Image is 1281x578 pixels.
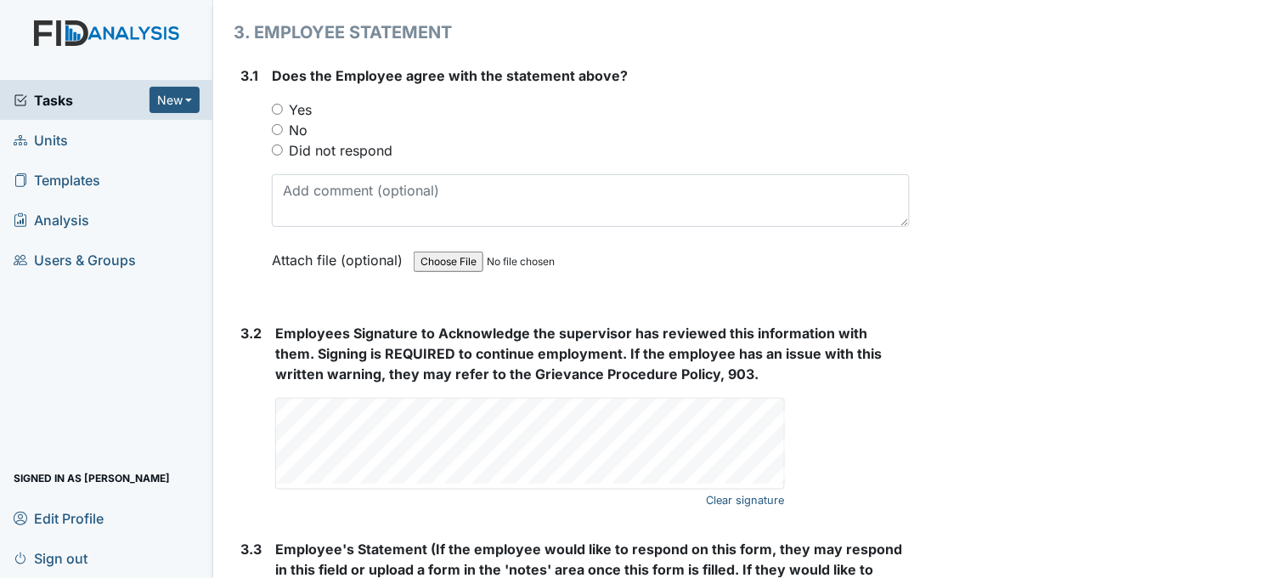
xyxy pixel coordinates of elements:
[14,465,170,491] span: Signed in as [PERSON_NAME]
[14,246,136,273] span: Users & Groups
[272,144,283,156] input: Did not respond
[289,140,392,161] label: Did not respond
[14,545,87,571] span: Sign out
[14,167,100,193] span: Templates
[234,20,910,45] h1: 3. EMPLOYEE STATEMENT
[14,207,89,233] span: Analysis
[272,67,628,84] span: Does the Employee agree with the statement above?
[240,323,262,343] label: 3.2
[14,505,104,531] span: Edit Profile
[706,489,784,512] a: Clear signature
[289,99,312,120] label: Yes
[272,124,283,135] input: No
[14,90,150,110] a: Tasks
[240,65,258,86] label: 3.1
[14,127,68,153] span: Units
[289,120,308,140] label: No
[275,325,882,382] span: Employees Signature to Acknowledge the supervisor has reviewed this information with them. Signin...
[150,87,200,113] button: New
[272,241,409,270] label: Attach file (optional)
[272,104,283,115] input: Yes
[240,539,262,559] label: 3.3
